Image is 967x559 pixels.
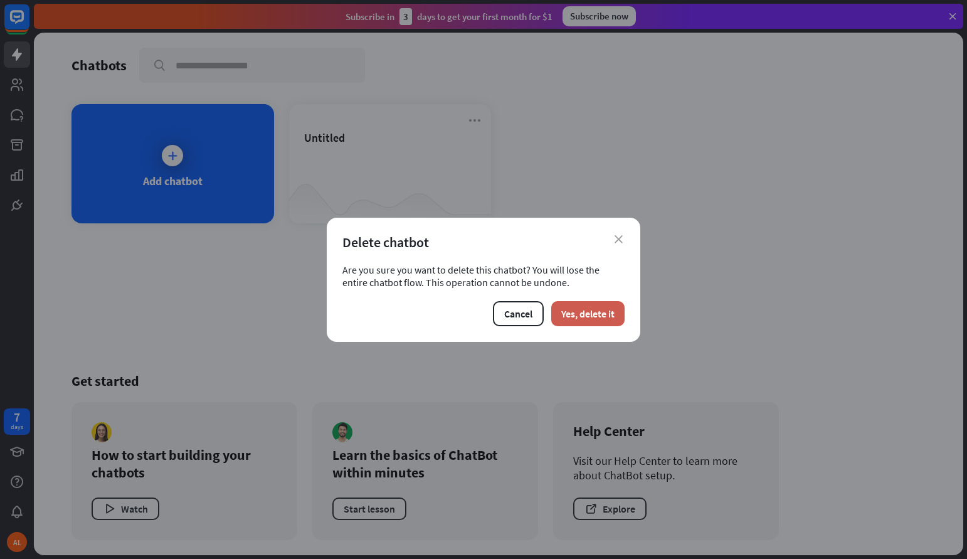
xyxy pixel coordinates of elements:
[551,301,625,326] button: Yes, delete it
[10,5,48,43] button: Open LiveChat chat widget
[615,235,623,243] i: close
[342,264,625,289] div: Are you sure you want to delete this chatbot? You will lose the entire chatbot flow. This operati...
[493,301,544,326] button: Cancel
[342,233,625,251] div: Delete chatbot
